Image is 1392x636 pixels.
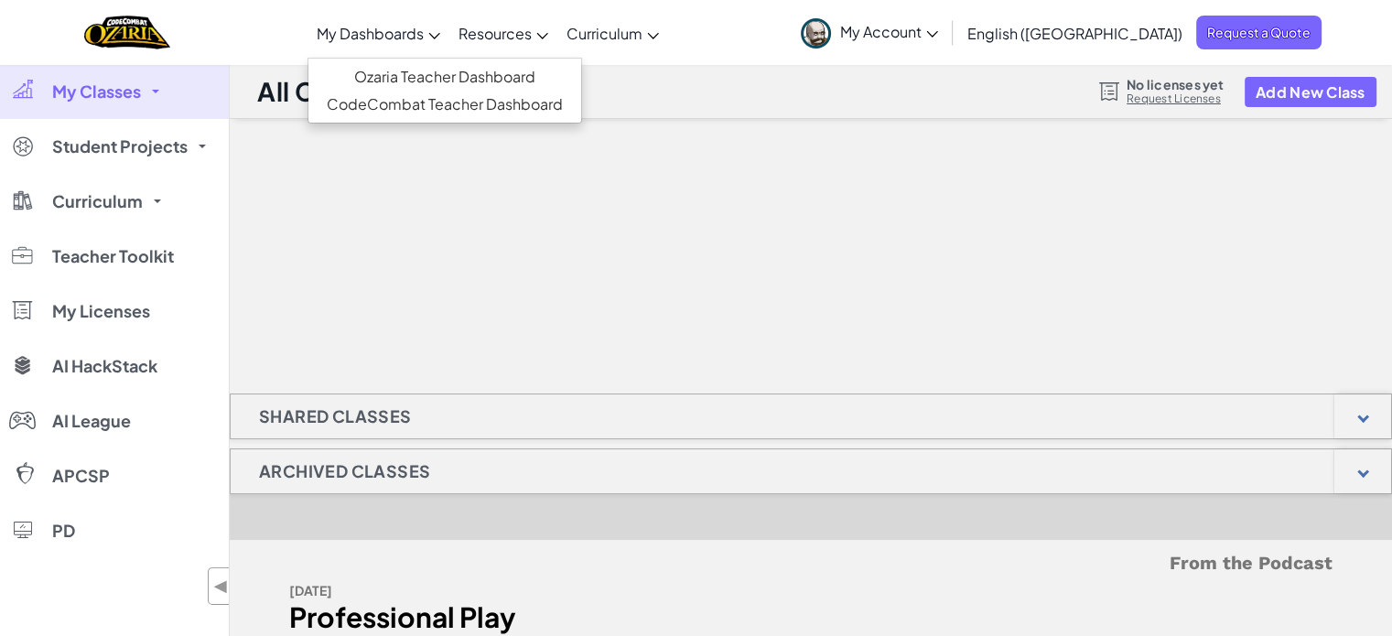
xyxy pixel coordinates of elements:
[801,18,831,49] img: avatar
[967,24,1182,43] span: English ([GEOGRAPHIC_DATA])
[317,24,424,43] span: My Dashboards
[289,549,1333,577] h5: From the Podcast
[213,573,229,599] span: ◀
[308,8,449,58] a: My Dashboards
[52,248,174,264] span: Teacher Toolkit
[567,24,642,43] span: Curriculum
[52,358,157,374] span: AI HackStack
[289,604,797,631] div: Professional Play
[308,91,581,118] a: CodeCombat Teacher Dashboard
[52,83,141,100] span: My Classes
[459,24,532,43] span: Resources
[1127,92,1224,106] a: Request Licenses
[52,193,143,210] span: Curriculum
[449,8,557,58] a: Resources
[84,14,169,51] a: Ozaria by CodeCombat logo
[52,138,188,155] span: Student Projects
[1245,77,1376,107] button: Add New Class
[289,577,797,604] div: [DATE]
[1196,16,1322,49] a: Request a Quote
[840,22,938,41] span: My Account
[231,448,459,494] h1: Archived Classes
[792,4,947,61] a: My Account
[1127,77,1224,92] span: No licenses yet
[52,303,150,319] span: My Licenses
[308,63,581,91] a: Ozaria Teacher Dashboard
[557,8,668,58] a: Curriculum
[257,74,394,109] h1: All Classes
[958,8,1192,58] a: English ([GEOGRAPHIC_DATA])
[52,413,131,429] span: AI League
[84,14,169,51] img: Home
[231,393,440,439] h1: Shared Classes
